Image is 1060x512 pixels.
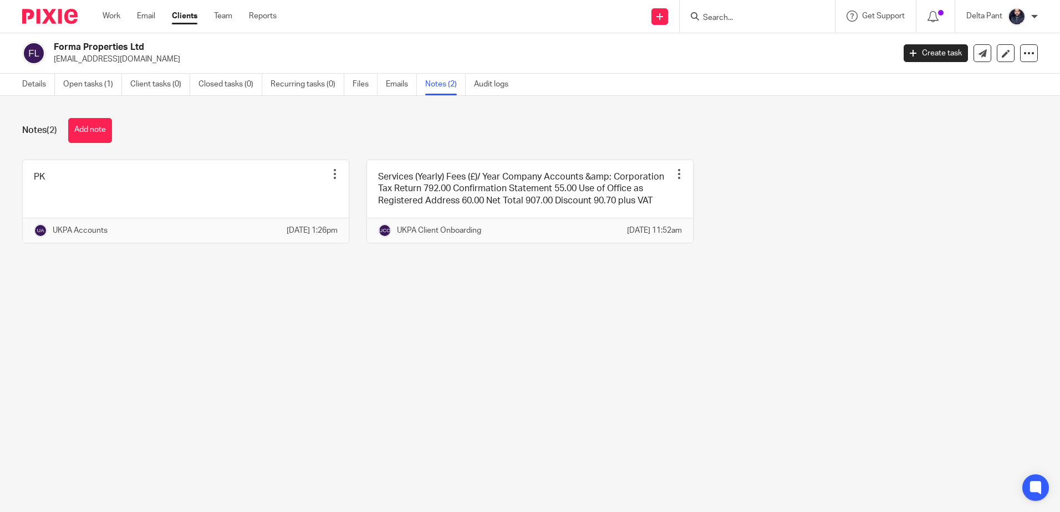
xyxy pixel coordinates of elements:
p: UKPA Accounts [53,225,108,236]
button: Add note [68,118,112,143]
a: Team [214,11,232,22]
img: Pixie [22,9,78,24]
a: Audit logs [474,74,517,95]
a: Recurring tasks (0) [271,74,344,95]
p: [EMAIL_ADDRESS][DOMAIN_NAME] [54,54,887,65]
a: Details [22,74,55,95]
p: [DATE] 1:26pm [287,225,338,236]
img: svg%3E [378,224,391,237]
a: Emails [386,74,417,95]
input: Search [702,13,802,23]
a: Closed tasks (0) [198,74,262,95]
a: Client tasks (0) [130,74,190,95]
img: svg%3E [22,42,45,65]
a: Reports [249,11,277,22]
a: Email [137,11,155,22]
span: Get Support [862,12,905,20]
a: Work [103,11,120,22]
a: Files [353,74,378,95]
img: svg%3E [34,224,47,237]
p: UKPA Client Onboarding [397,225,481,236]
a: Open tasks (1) [63,74,122,95]
p: Delta Pant [966,11,1002,22]
a: Clients [172,11,197,22]
a: Create task [904,44,968,62]
a: Notes (2) [425,74,466,95]
p: [DATE] 11:52am [627,225,682,236]
h2: Forma Properties Ltd [54,42,720,53]
img: dipesh-min.jpg [1008,8,1026,25]
h1: Notes [22,125,57,136]
span: (2) [47,126,57,135]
